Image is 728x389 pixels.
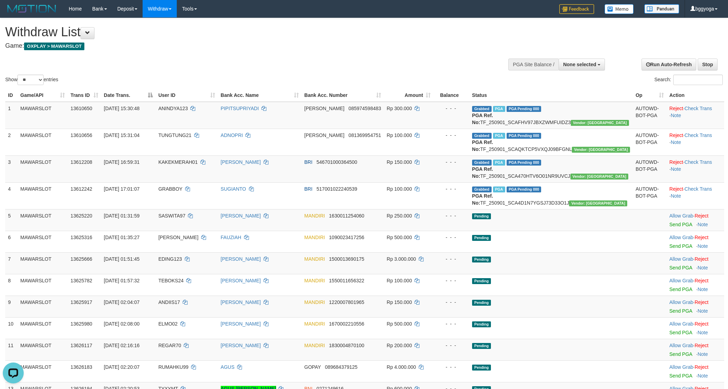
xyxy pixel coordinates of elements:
[5,209,17,231] td: 5
[5,231,17,252] td: 6
[70,343,92,348] span: 13626117
[158,235,198,240] span: [PERSON_NAME]
[5,89,17,102] th: ID
[570,174,629,180] span: Vendor URL: https://secure10.1velocity.biz
[669,343,695,348] span: ·
[158,299,180,305] span: ANDIIS17
[469,129,633,155] td: TF_250901_SCAQKTCP5VXQJ09BFGNL
[70,235,92,240] span: 13625316
[667,296,724,317] td: ·
[669,186,683,192] a: Reject
[387,321,412,327] span: Rp 500.000
[221,364,235,370] a: AGUS
[669,351,692,357] a: Send PGA
[158,343,181,348] span: REGAR70
[669,373,692,379] a: Send PGA
[329,213,364,219] span: Copy 1630011254060 to clipboard
[695,343,708,348] a: Reject
[671,139,681,145] a: Note
[469,89,633,102] th: Status
[669,330,692,335] a: Send PGA
[472,186,492,192] span: Grabbed
[221,159,261,165] a: [PERSON_NAME]
[17,339,68,360] td: MAWARSLOT
[5,339,17,360] td: 11
[104,299,139,305] span: [DATE] 02:04:07
[667,274,724,296] td: ·
[304,299,325,305] span: MANDIRI
[158,132,191,138] span: TUNGTUNG21
[158,321,177,327] span: ELMO02
[698,287,708,292] a: Note
[158,106,188,111] span: ANINDYA123
[507,133,541,139] span: PGA Pending
[70,186,92,192] span: 13612242
[329,343,364,348] span: Copy 1830004870100 to clipboard
[304,213,325,219] span: MANDIRI
[221,213,261,219] a: [PERSON_NAME]
[436,185,466,192] div: - - -
[70,159,92,165] span: 13612208
[667,209,724,231] td: ·
[158,213,185,219] span: SASWITA97
[304,132,344,138] span: [PERSON_NAME]
[669,243,692,249] a: Send PGA
[70,278,92,283] span: 13625782
[5,274,17,296] td: 8
[104,132,139,138] span: [DATE] 15:31:04
[436,132,466,139] div: - - -
[633,155,667,182] td: AUTOWD-BOT-PGA
[387,256,416,262] span: Rp 3.000.000
[104,213,139,219] span: [DATE] 01:31:59
[669,287,692,292] a: Send PGA
[70,132,92,138] span: 13610656
[469,182,633,209] td: TF_250901_SCA4D1N7YGSJ73D33O1J
[17,274,68,296] td: MAWARSLOT
[671,166,681,172] a: Note
[158,256,182,262] span: EDING123
[158,186,182,192] span: GRABBOY
[5,182,17,209] td: 4
[221,106,259,111] a: PIPITSUPRIYADI
[5,25,478,39] h1: Withdraw List
[472,343,491,349] span: Pending
[17,296,68,317] td: MAWARSLOT
[17,155,68,182] td: MAWARSLOT
[104,256,139,262] span: [DATE] 01:51:45
[472,133,492,139] span: Grabbed
[221,321,261,327] a: [PERSON_NAME]
[5,75,58,85] label: Show entries
[17,129,68,155] td: MAWARSLOT
[304,256,325,262] span: MANDIRI
[667,102,724,129] td: · ·
[436,159,466,166] div: - - -
[70,256,92,262] span: 13625666
[384,89,433,102] th: Amount: activate to sort column ascending
[17,75,44,85] select: Showentries
[472,193,493,206] b: PGA Ref. No:
[436,342,466,349] div: - - -
[304,321,325,327] span: MANDIRI
[673,75,723,85] input: Search:
[569,200,627,206] span: Vendor URL: https://secure10.1velocity.biz
[17,317,68,339] td: MAWARSLOT
[17,231,68,252] td: MAWARSLOT
[671,193,681,199] a: Note
[387,364,416,370] span: Rp 4.000.000
[329,321,364,327] span: Copy 1670002210556 to clipboard
[472,278,491,284] span: Pending
[472,300,491,306] span: Pending
[684,159,712,165] a: Check Trans
[572,147,630,153] span: Vendor URL: https://secure10.1velocity.biz
[698,351,708,357] a: Note
[633,89,667,102] th: Op: activate to sort column ascending
[472,166,493,179] b: PGA Ref. No:
[667,129,724,155] td: · ·
[104,159,139,165] span: [DATE] 16:59:31
[571,120,629,126] span: Vendor URL: https://secure10.1velocity.biz
[304,235,325,240] span: MANDIRI
[349,132,381,138] span: Copy 081369954751 to clipboard
[684,106,712,111] a: Check Trans
[508,59,559,70] div: PGA Site Balance /
[304,278,325,283] span: MANDIRI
